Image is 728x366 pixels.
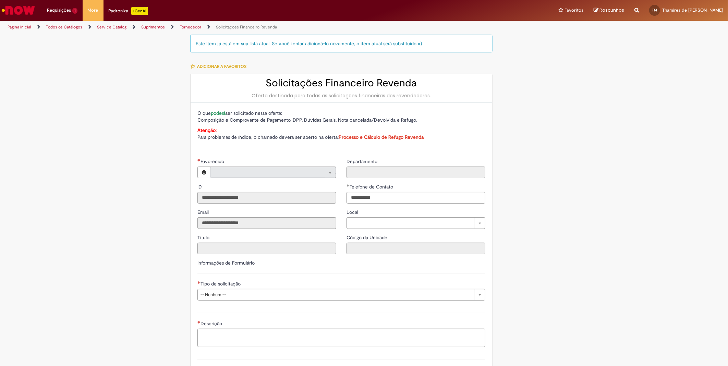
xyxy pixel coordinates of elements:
[197,127,485,141] p: Para problemas de índice, o chamado deverá ser aberto na oferta:
[197,64,246,69] span: Adicionar a Favoritos
[347,167,485,178] input: Departamento
[347,234,389,241] span: Somente leitura - Código da Unidade
[347,184,350,187] span: Obrigatório Preenchido
[197,321,201,324] span: Necessários
[210,167,336,178] a: Limpar campo Favorecido
[8,24,31,30] a: Página inicial
[197,77,485,89] h2: Solicitações Financeiro Revenda
[347,192,485,204] input: Telefone de Contato
[141,24,165,30] a: Suprimentos
[197,217,336,229] input: Email
[347,158,379,165] label: Somente leitura - Departamento
[190,59,250,74] button: Adicionar a Favoritos
[1,3,36,17] img: ServiceNow
[201,281,242,287] span: Tipo de solicitação
[662,7,723,13] span: Thamires de [PERSON_NAME]
[197,92,485,99] div: Oferta destinada para todas as solicitações financeiras dos revendedores.
[72,8,77,14] span: 1
[197,158,226,165] label: Somente leitura - Necessários - Favorecido
[197,243,336,254] input: Título
[197,127,217,133] strong: Atenção:
[594,7,624,14] a: Rascunhos
[201,320,223,327] span: Descrição
[47,7,71,14] span: Requisições
[46,24,82,30] a: Todos os Catálogos
[216,24,277,30] a: Solicitações Financeiro Revenda
[197,281,201,284] span: Necessários
[197,209,210,216] label: Somente leitura - Email
[198,167,210,178] button: Favorecido, Visualizar este registro
[109,7,148,15] div: Padroniza
[201,158,226,164] span: Necessários - Favorecido
[97,24,126,30] a: Service Catalog
[88,7,98,14] span: More
[347,217,485,229] a: Limpar campo Local
[197,192,336,204] input: ID
[197,159,201,161] span: Necessários
[339,134,424,140] a: Processo e Cálculo de Refugo Revenda
[190,35,493,52] div: Este item já está em sua lista atual. Se você tentar adicioná-lo novamente, o item atual será sub...
[197,183,203,190] label: Somente leitura - ID
[211,110,226,116] strong: poderá
[197,184,203,190] span: Somente leitura - ID
[197,329,485,347] textarea: Descrição
[180,24,201,30] a: Fornecedor
[347,234,389,241] label: Somente leitura - Código da Unidade
[599,7,624,13] span: Rascunhos
[652,8,657,12] span: TM
[347,209,360,215] span: Local
[197,234,211,241] label: Somente leitura - Título
[131,7,148,15] p: +GenAi
[565,7,583,14] span: Favoritos
[201,289,471,300] span: -- Nenhum --
[350,184,395,190] span: Telefone de Contato
[197,234,211,241] span: Somente leitura - Título
[197,110,485,123] p: O que ser solicitado nessa oferta: Composição e Comprovante de Pagamento, DPP, Dúvidas Gerais, No...
[197,260,255,266] label: Informações de Formulário
[347,243,485,254] input: Código da Unidade
[197,209,210,215] span: Somente leitura - Email
[5,21,480,34] ul: Trilhas de página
